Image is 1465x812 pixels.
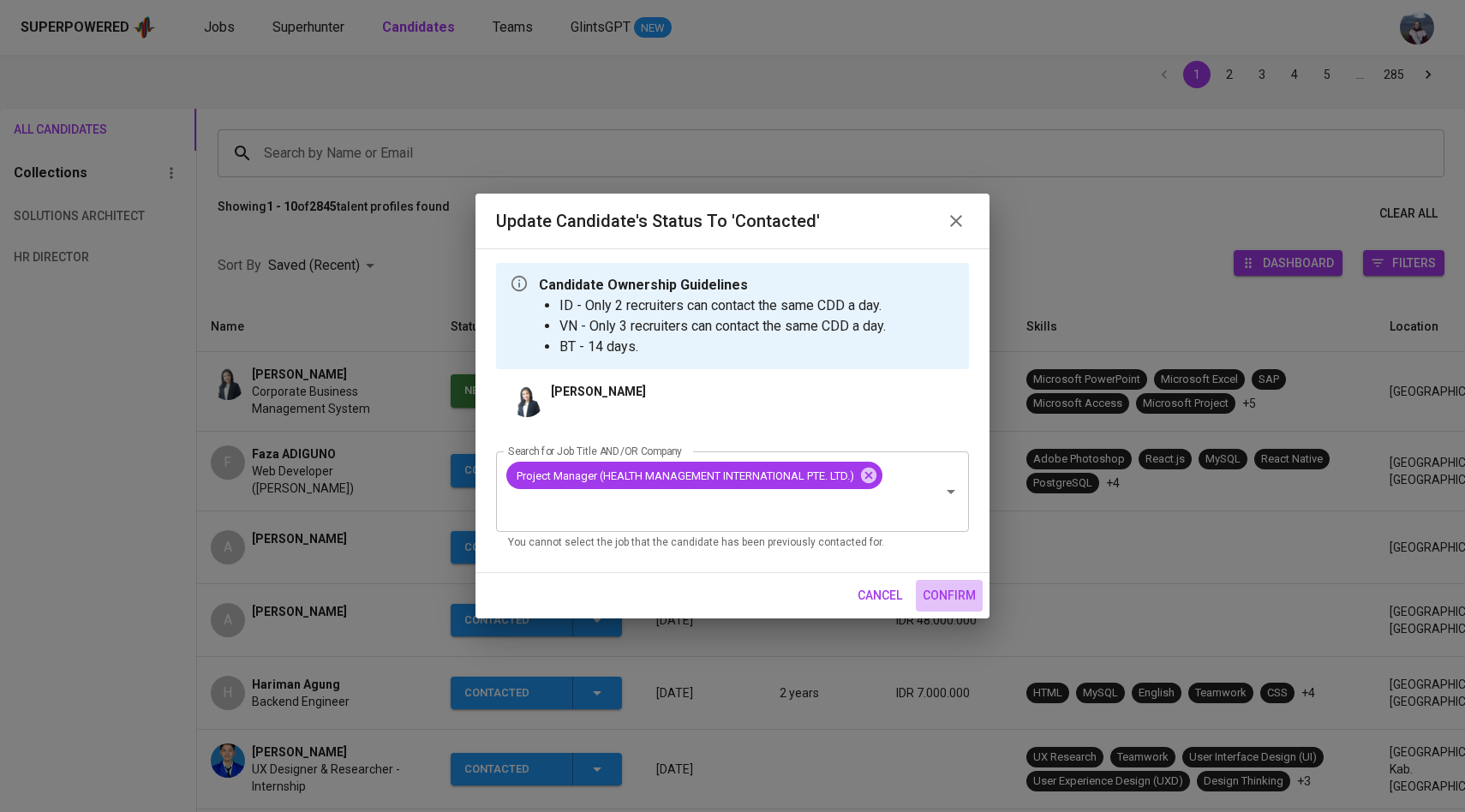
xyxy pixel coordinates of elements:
h6: Update Candidate's Status to 'Contacted' [496,207,820,235]
span: cancel [858,585,902,606]
p: Candidate Ownership Guidelines [539,275,886,296]
button: confirm [916,580,983,612]
span: confirm [923,585,976,606]
img: 411f3a9335a3cd78138b3197b573be7a.jpg [510,383,544,417]
p: You cannot select the job that the candidate has been previously contacted for. [508,534,957,552]
li: BT - 14 days. [559,337,886,357]
li: ID - Only 2 recruiters can contact the same CDD a day. [559,296,886,316]
span: Project Manager (HEALTH MANAGEMENT INTERNATIONAL PTE. LTD.) [506,468,864,484]
div: Project Manager (HEALTH MANAGEMENT INTERNATIONAL PTE. LTD.) [506,462,882,489]
p: [PERSON_NAME] [551,383,646,400]
li: VN - Only 3 recruiters can contact the same CDD a day. [559,316,886,337]
button: cancel [851,580,909,612]
button: Open [939,480,963,504]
